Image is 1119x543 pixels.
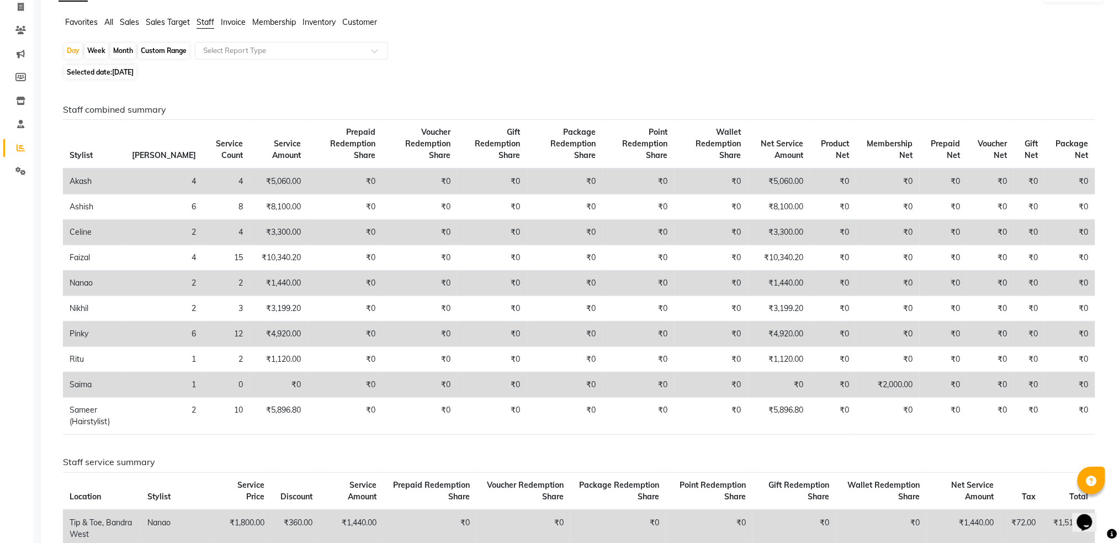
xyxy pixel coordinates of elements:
[527,245,603,271] td: ₹0
[867,139,913,160] span: Membership Net
[307,296,382,321] td: ₹0
[527,398,603,435] td: ₹0
[810,321,856,347] td: ₹0
[63,194,125,220] td: Ashish
[64,65,136,79] span: Selected date:
[920,398,967,435] td: ₹0
[810,220,856,245] td: ₹0
[748,271,810,296] td: ₹1,440.00
[967,321,1014,347] td: ₹0
[527,220,603,245] td: ₹0
[348,480,376,502] span: Service Amount
[457,271,527,296] td: ₹0
[1045,194,1095,220] td: ₹0
[216,139,243,160] span: Service Count
[125,220,203,245] td: 2
[1045,271,1095,296] td: ₹0
[65,17,98,27] span: Favorites
[63,457,1095,467] h6: Staff service summary
[848,480,920,502] span: Wallet Redemption Share
[63,271,125,296] td: Nanao
[1022,492,1036,502] span: Tax
[125,347,203,372] td: 1
[675,347,748,372] td: ₹0
[125,296,203,321] td: 2
[307,245,382,271] td: ₹0
[280,492,312,502] span: Discount
[1045,398,1095,435] td: ₹0
[810,271,856,296] td: ₹0
[112,68,134,76] span: [DATE]
[856,321,920,347] td: ₹0
[132,150,196,160] span: [PERSON_NAME]
[1014,168,1044,194] td: ₹0
[967,347,1014,372] td: ₹0
[603,194,675,220] td: ₹0
[696,127,741,160] span: Wallet Redemption Share
[221,17,246,27] span: Invoice
[810,194,856,220] td: ₹0
[952,480,994,502] span: Net Service Amount
[252,17,296,27] span: Membership
[1045,220,1095,245] td: ₹0
[748,194,810,220] td: ₹8,100.00
[856,296,920,321] td: ₹0
[125,168,203,194] td: 4
[1014,245,1044,271] td: ₹0
[527,321,603,347] td: ₹0
[63,296,125,321] td: Nikhil
[383,296,457,321] td: ₹0
[457,372,527,398] td: ₹0
[675,194,748,220] td: ₹0
[342,17,377,27] span: Customer
[250,347,307,372] td: ₹1,120.00
[768,480,829,502] span: Gift Redemption Share
[147,492,171,502] span: Stylist
[748,347,810,372] td: ₹1,120.00
[920,245,967,271] td: ₹0
[675,245,748,271] td: ₹0
[527,194,603,220] td: ₹0
[1014,271,1044,296] td: ₹0
[70,492,101,502] span: Location
[307,347,382,372] td: ₹0
[675,321,748,347] td: ₹0
[197,17,214,27] span: Staff
[125,271,203,296] td: 2
[527,296,603,321] td: ₹0
[603,271,675,296] td: ₹0
[810,347,856,372] td: ₹0
[680,480,746,502] span: Point Redemption Share
[748,398,810,435] td: ₹5,896.80
[675,168,748,194] td: ₹0
[303,17,336,27] span: Inventory
[383,372,457,398] td: ₹0
[856,347,920,372] td: ₹0
[920,271,967,296] td: ₹0
[250,372,307,398] td: ₹0
[307,194,382,220] td: ₹0
[920,296,967,321] td: ₹0
[675,372,748,398] td: ₹0
[748,168,810,194] td: ₹5,060.00
[810,245,856,271] td: ₹0
[394,480,470,502] span: Prepaid Redemption Share
[1014,220,1044,245] td: ₹0
[203,194,250,220] td: 8
[1045,296,1095,321] td: ₹0
[967,296,1014,321] td: ₹0
[250,271,307,296] td: ₹1,440.00
[331,127,376,160] span: Prepaid Redemption Share
[110,43,136,59] div: Month
[978,139,1007,160] span: Voucher Net
[920,321,967,347] td: ₹0
[1070,492,1089,502] span: Total
[63,321,125,347] td: Pinky
[1045,372,1095,398] td: ₹0
[63,372,125,398] td: Saima
[675,398,748,435] td: ₹0
[1014,194,1044,220] td: ₹0
[1014,372,1044,398] td: ₹0
[748,296,810,321] td: ₹3,199.20
[967,245,1014,271] td: ₹0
